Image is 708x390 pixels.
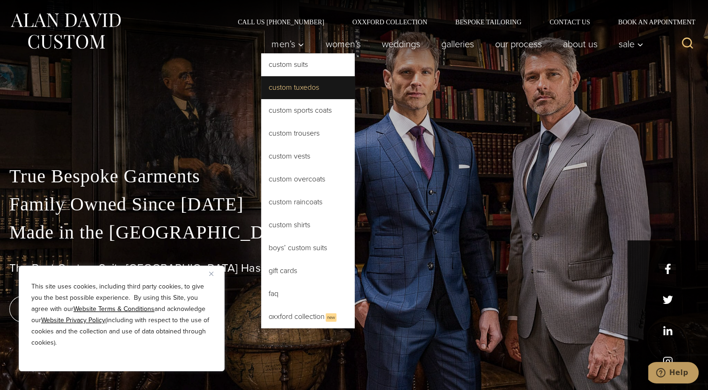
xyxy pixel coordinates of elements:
a: Women’s [315,35,371,53]
button: Men’s sub menu toggle [261,35,315,53]
a: Bespoke Tailoring [441,19,535,25]
a: weddings [371,35,431,53]
a: Website Terms & Conditions [73,304,154,314]
a: book an appointment [9,296,140,322]
button: Sale sub menu toggle [608,35,649,53]
span: New [326,313,336,322]
a: Book an Appointment [604,19,699,25]
a: Boys’ Custom Suits [261,237,355,259]
a: Custom Shirts [261,214,355,236]
a: Contact Us [535,19,604,25]
a: Website Privacy Policy [41,315,105,325]
a: Custom Tuxedos [261,76,355,99]
a: Our Process [484,35,552,53]
a: About Us [552,35,608,53]
a: FAQ [261,282,355,305]
a: Custom Sports Coats [261,99,355,122]
a: Oxxford CollectionNew [261,305,355,328]
h1: The Best Custom Suits [GEOGRAPHIC_DATA] Has to Offer [9,261,699,275]
a: Custom Raincoats [261,191,355,213]
a: Custom Overcoats [261,168,355,190]
a: Custom Suits [261,53,355,76]
nav: Primary Navigation [261,35,649,53]
p: This site uses cookies, including third party cookies, to give you the best possible experience. ... [31,281,212,348]
img: Close [209,272,213,276]
button: Close [209,268,220,279]
p: True Bespoke Garments Family Owned Since [DATE] Made in the [GEOGRAPHIC_DATA] [9,162,699,246]
iframe: Opens a widget where you can chat to one of our agents [648,362,699,385]
img: Alan David Custom [9,10,122,52]
a: Galleries [431,35,484,53]
a: Custom Vests [261,145,355,167]
nav: Secondary Navigation [224,19,699,25]
a: Call Us [PHONE_NUMBER] [224,19,338,25]
a: Gift Cards [261,260,355,282]
button: View Search Form [676,33,699,55]
a: Oxxford Collection [338,19,441,25]
a: Custom Trousers [261,122,355,144]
